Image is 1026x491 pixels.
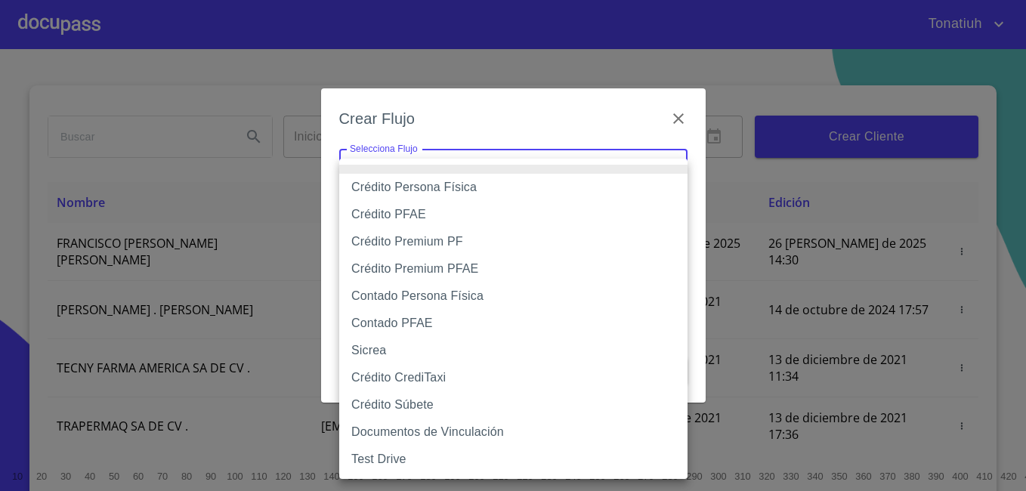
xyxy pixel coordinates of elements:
li: Contado Persona Física [339,283,688,310]
li: Crédito Súbete [339,391,688,418]
li: None [339,165,688,174]
li: Sicrea [339,337,688,364]
li: Test Drive [339,446,688,473]
li: Crédito CrediTaxi [339,364,688,391]
li: Crédito Persona Física [339,174,688,201]
li: Crédito PFAE [339,201,688,228]
li: Documentos de Vinculación [339,418,688,446]
li: Contado PFAE [339,310,688,337]
li: Crédito Premium PFAE [339,255,688,283]
li: Crédito Premium PF [339,228,688,255]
